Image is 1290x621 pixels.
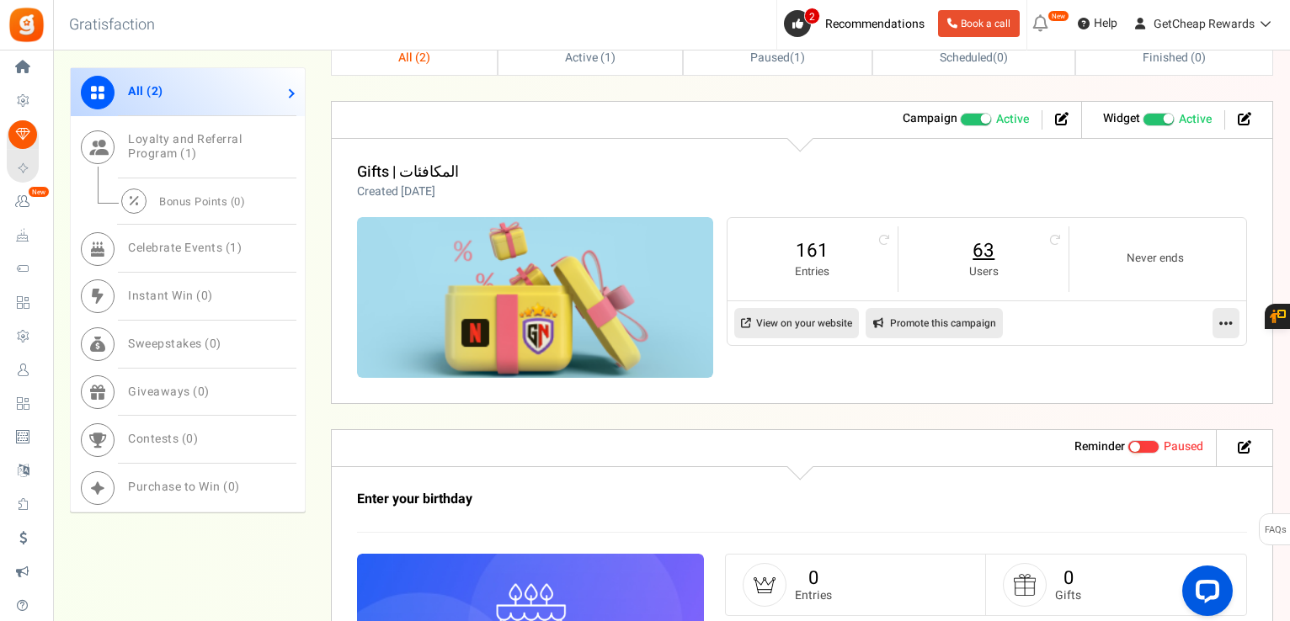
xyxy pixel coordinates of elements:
span: Purchase to Win ( ) [128,478,240,496]
p: Created [DATE] [357,183,459,200]
span: FAQs [1264,514,1287,546]
a: 2 Recommendations [784,10,931,37]
a: 0 [808,565,818,592]
span: 0 [1195,49,1202,66]
span: All ( ) [128,82,163,100]
small: Users [915,264,1052,280]
span: Active [996,111,1029,128]
a: Book a call [938,10,1020,37]
strong: Widget [1103,109,1140,127]
span: Contests ( ) [128,430,198,448]
span: Help [1090,15,1117,32]
span: Scheduled [940,49,994,66]
small: Never ends [1086,251,1223,267]
span: GetCheap Rewards [1154,15,1255,33]
span: Recommendations [825,15,925,33]
span: 1 [230,239,237,257]
span: 0 [201,287,209,305]
small: Entries [744,264,881,280]
span: Paused [750,49,790,66]
span: 0 [997,49,1004,66]
span: Finished ( ) [1143,49,1205,66]
span: 1 [185,145,193,162]
strong: Campaign [903,109,957,127]
span: 1 [605,49,611,66]
h3: Gratisfaction [51,8,173,42]
a: New [7,188,45,216]
small: Gifts [1055,589,1081,602]
span: 1 [794,49,801,66]
span: Instant Win ( ) [128,287,213,305]
span: Active ( ) [565,49,616,66]
a: Help [1071,10,1124,37]
a: 161 [744,237,881,264]
span: 2 [152,82,159,100]
span: 0 [228,478,236,496]
span: All ( ) [398,49,430,66]
span: 2 [804,8,820,24]
em: New [28,186,50,198]
h3: Enter your birthday [357,492,1069,507]
span: Giveaways ( ) [128,382,210,400]
strong: Reminder [1074,438,1125,455]
span: Active [1179,111,1212,128]
span: Paused [1164,438,1203,455]
small: Entries [795,589,832,602]
a: 63 [915,237,1052,264]
a: View on your website [734,308,859,338]
em: New [1047,10,1069,22]
span: 0 [186,430,194,448]
span: Bonus Points ( ) [159,193,245,209]
a: 0 [1063,565,1074,592]
li: Widget activated [1090,110,1225,130]
span: Loyalty and Referral Program ( ) [128,130,242,162]
span: 0 [198,382,205,400]
span: 0 [234,193,241,209]
span: 2 [419,49,426,66]
span: ( ) [750,49,805,66]
img: Gratisfaction [8,6,45,44]
span: ( ) [940,49,1008,66]
span: Celebrate Events ( ) [128,239,242,257]
a: Gifts | المكافئات [357,161,459,183]
a: Promote this campaign [866,308,1003,338]
span: 0 [210,335,217,353]
span: Sweepstakes ( ) [128,335,221,353]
